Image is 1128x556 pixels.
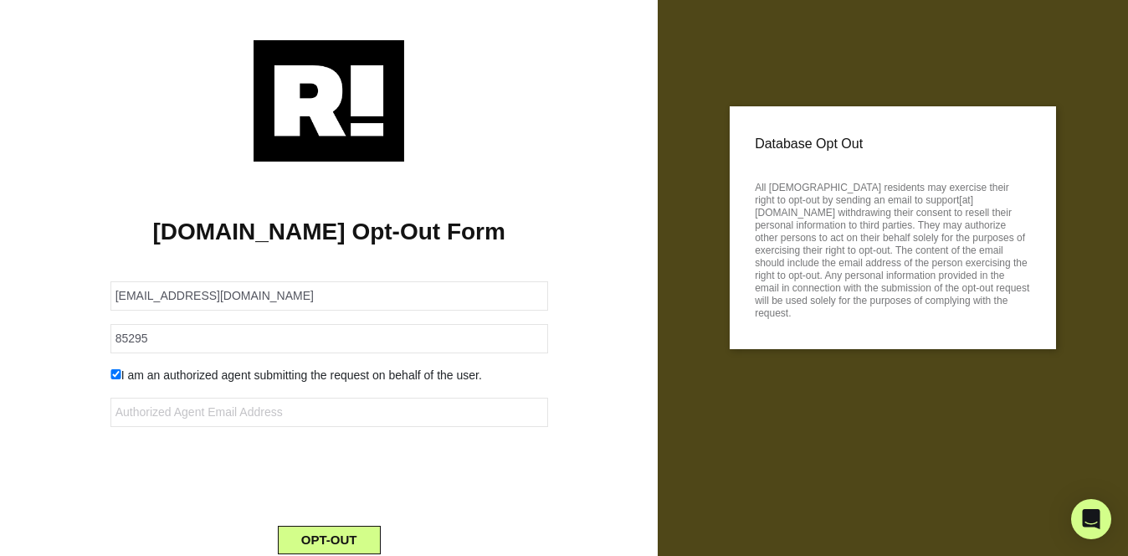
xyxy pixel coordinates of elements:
[25,218,633,246] h1: [DOMAIN_NAME] Opt-Out Form
[98,367,561,384] div: I am an authorized agent submitting the request on behalf of the user.
[755,131,1031,157] p: Database Opt Out
[110,281,548,311] input: Email Address
[110,398,548,427] input: Authorized Agent Email Address
[278,526,381,554] button: OPT-OUT
[254,40,404,162] img: Retention.com
[1071,499,1111,539] div: Open Intercom Messenger
[110,324,548,353] input: Zipcode
[202,440,456,506] iframe: reCAPTCHA
[755,177,1031,320] p: All [DEMOGRAPHIC_DATA] residents may exercise their right to opt-out by sending an email to suppo...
